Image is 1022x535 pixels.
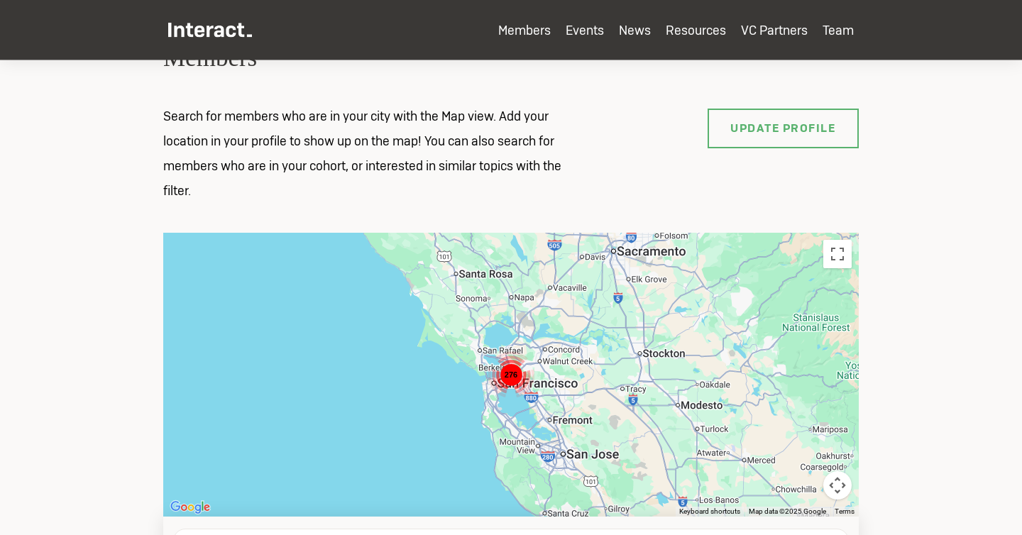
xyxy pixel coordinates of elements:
a: Update Profile [708,109,859,148]
a: VC Partners [741,22,808,38]
a: Members [498,22,551,38]
a: News [619,22,651,38]
div: 276 [488,351,534,398]
p: Search for members who are in your city with the Map view. Add your location in your profile to s... [148,104,595,203]
a: Open this area in Google Maps (opens a new window) [167,498,214,517]
button: Keyboard shortcuts [679,507,740,517]
a: Team [823,22,854,38]
img: Interact Logo [168,23,252,38]
a: Resources [666,22,726,38]
span: Map data ©2025 Google [749,507,826,515]
button: Map camera controls [823,471,852,500]
a: Events [566,22,604,38]
a: Terms (opens in new tab) [835,507,855,515]
img: Google [167,498,214,517]
button: Toggle fullscreen view [823,240,852,268]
